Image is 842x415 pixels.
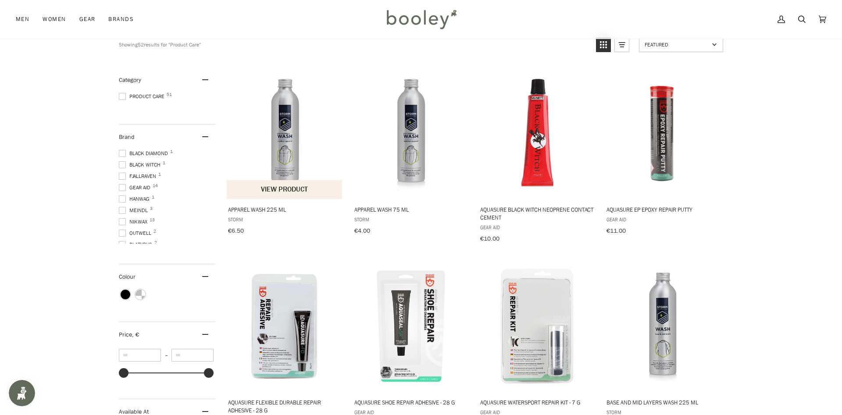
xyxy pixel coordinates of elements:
[152,195,154,199] span: 1
[119,92,167,100] span: Product Care
[480,223,594,231] span: Gear Aid
[119,349,161,362] input: Minimum value
[163,161,165,165] span: 1
[119,218,150,226] span: Nikwax
[161,351,171,359] span: –
[167,92,172,97] span: 51
[16,15,29,24] span: Men
[353,75,469,191] img: Storm Apparel Wash 225 ml - Booley Galway
[607,227,626,235] span: €11.00
[121,290,130,299] span: Colour: Black
[354,206,468,213] span: Apparel Wash 75 ml
[119,133,135,141] span: Brand
[228,216,342,223] span: Storm
[480,398,594,406] span: Aquasure Watersport Repair Kit - 7 g
[479,75,595,191] img: Black Witch Neoprene Adhesive - Booley Galway
[354,227,370,235] span: €4.00
[605,75,721,191] img: Aquasure EP Epoxy Repair Putty
[607,398,720,406] span: Base and Mid Layers Wash 225 ml
[605,67,721,238] a: Aquasure EP Epoxy Repair Putty
[158,172,161,177] span: 1
[136,290,145,299] span: Colour: Clear
[43,15,66,24] span: Women
[138,41,144,48] b: 52
[227,75,343,191] img: Storm Apparel Wash 225 ml - Booley Galway
[119,149,171,157] span: Black Diamond
[639,37,723,52] a: Sort options
[607,206,720,213] span: Aquasure EP Epoxy Repair Putty
[479,268,595,384] img: Aquasure Watersport Repair Kit - 7 g
[119,330,139,339] span: Price
[645,41,709,48] span: Featured
[119,161,163,169] span: Black Witch
[154,241,157,245] span: 2
[227,268,343,384] img: McNett Aquasure +FD Flexible Durable Repair Adhesive 28g - Booley Galway
[132,330,139,339] span: , €
[119,76,141,84] span: Category
[171,349,214,362] input: Maximum value
[119,184,153,192] span: Gear Aid
[119,241,155,248] span: Platypus
[119,37,589,52] div: Showing results for "Product Care"
[605,268,721,384] img: Storm Base and Mid Layers Wash - Booley Galway
[119,172,159,180] span: Fjallraven
[480,234,499,243] span: €10.00
[150,218,155,222] span: 13
[228,206,342,213] span: Apparel Wash 225 ml
[153,229,156,234] span: 2
[353,67,469,238] a: Apparel Wash 75 ml
[170,149,173,154] span: 1
[9,380,35,406] iframe: Button to open loyalty program pop-up
[119,206,150,214] span: Meindl
[153,184,158,188] span: 14
[354,216,468,223] span: Storm
[383,7,460,32] img: Booley
[119,273,142,281] span: Colour
[150,206,153,211] span: 3
[353,268,469,384] img: McNett Aquasure +SR Shoe Repair Adhesive 28g - Booley Galway
[354,398,468,406] span: Aquasure Shoe Repair Adhesive - 28 g
[119,195,152,203] span: Hanwag
[614,37,629,52] a: View list mode
[79,15,96,24] span: Gear
[228,227,244,235] span: €6.50
[227,67,343,238] a: Apparel Wash 225 ml
[119,229,154,237] span: Outwell
[479,67,595,245] a: Aquasure Black Witch Neoprene Contact Cement
[227,180,342,199] button: View product
[596,37,611,52] a: View grid mode
[480,206,594,221] span: Aquasure Black Witch Neoprene Contact Cement
[228,398,342,414] span: Aquasure Flexible Durable Repair Adhesive - 28 g
[607,216,720,223] span: Gear Aid
[108,15,134,24] span: Brands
